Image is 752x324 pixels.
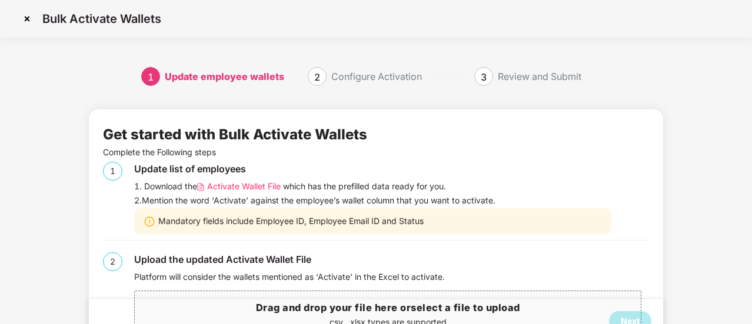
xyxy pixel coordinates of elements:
div: Upload the updated Activate Wallet File [134,252,649,267]
img: svg+xml;base64,PHN2ZyBpZD0iV2FybmluZ18tXzIweDIwIiBkYXRhLW5hbWU9Ildhcm5pbmcgLSAyMHgyMCIgeG1sbnM9Im... [144,216,155,228]
span: 1 [148,71,154,83]
span: 3 [481,71,487,83]
div: Review and Submit [498,67,581,86]
div: 2 [103,252,122,271]
div: Mandatory fields include Employee ID, Employee Email ID and Status [134,208,611,234]
p: Bulk Activate Wallets [42,12,161,26]
p: Complete the Following steps [103,146,649,159]
img: svg+xml;base64,PHN2ZyB4bWxucz0iaHR0cDovL3d3dy53My5vcmcvMjAwMC9zdmciIHdpZHRoPSIxMi4wNTMiIGhlaWdodD... [197,183,204,192]
div: 1. Download the which has the prefilled data ready for you. [134,180,649,193]
div: Update employee wallets [165,67,284,86]
div: Configure Activation [331,67,422,86]
div: Update list of employees [134,162,649,176]
span: 2 [314,71,320,83]
span: Activate Wallet File [207,180,281,193]
div: 1 [103,162,122,181]
div: 2. Mention the word ‘Activate’ against the employee’s wallet column that you want to activate. [134,194,649,207]
div: Platform will consider the wallets mentioned as ‘Activate’ in the Excel to activate. [134,270,649,283]
div: Get started with Bulk Activate Wallets [103,123,367,146]
img: svg+xml;base64,PHN2ZyBpZD0iQ3Jvc3MtMzJ4MzIiIHhtbG5zPSJodHRwOi8vd3d3LnczLm9yZy8yMDAwL3N2ZyIgd2lkdG... [18,9,36,28]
